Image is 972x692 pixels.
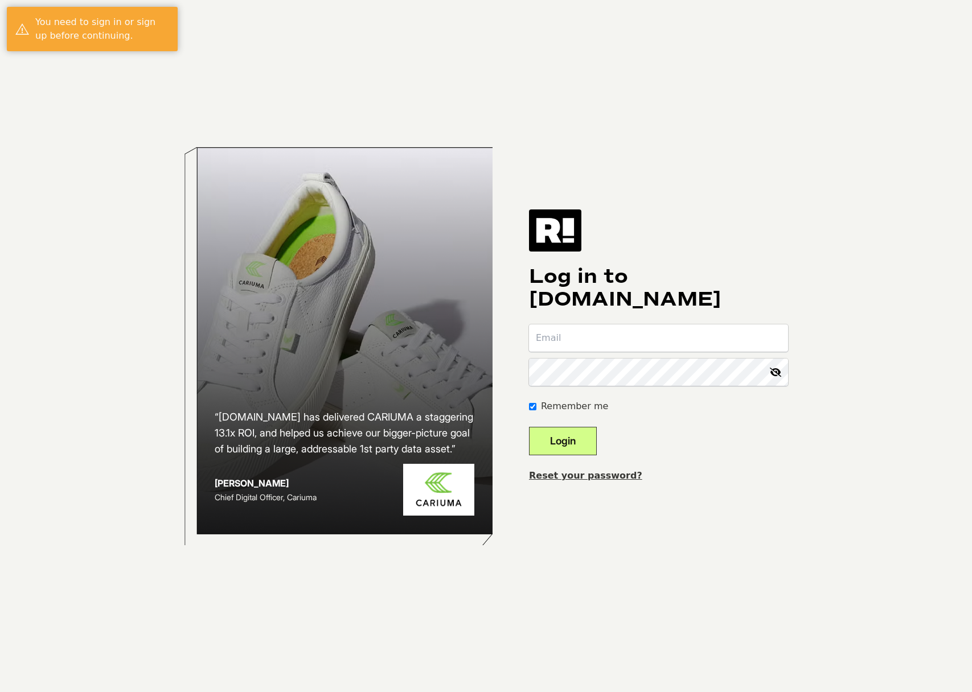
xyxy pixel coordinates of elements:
[541,399,608,413] label: Remember me
[215,477,289,489] strong: [PERSON_NAME]
[529,324,788,352] input: Email
[529,427,597,455] button: Login
[35,15,169,43] div: You need to sign in or sign up before continuing.
[529,470,642,481] a: Reset your password?
[215,492,317,502] span: Chief Digital Officer, Cariuma
[403,464,474,516] img: Cariuma
[215,409,474,457] h2: “[DOMAIN_NAME] has delivered CARIUMA a staggering 13.1x ROI, and helped us achieve our bigger-pic...
[529,209,581,252] img: Retention.com
[529,265,788,311] h1: Log in to [DOMAIN_NAME]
